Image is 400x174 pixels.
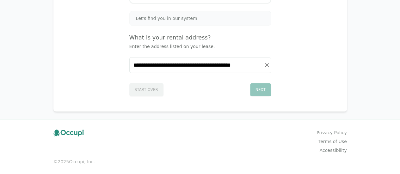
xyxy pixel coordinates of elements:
[319,147,347,153] a: Accessibility
[53,159,347,165] small: © 2025 Occupi, Inc.
[130,57,271,73] input: Start typing...
[317,129,347,136] a: Privacy Policy
[136,15,197,21] span: Let's find you in our system
[129,43,271,50] p: Enter the address listed on your lease.
[318,138,347,145] a: Terms of Use
[129,33,271,42] h4: What is your rental address?
[262,61,271,69] button: Clear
